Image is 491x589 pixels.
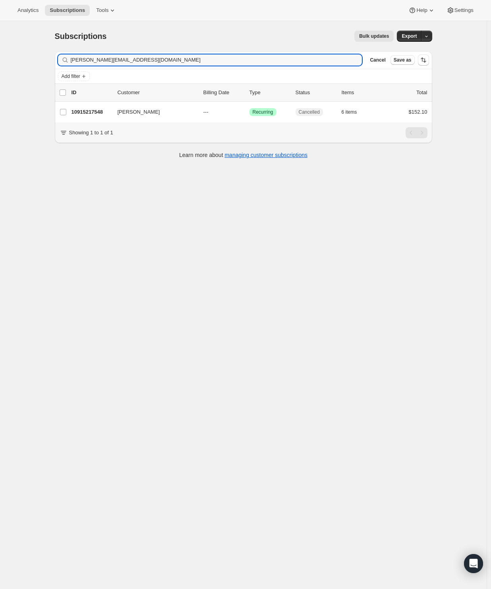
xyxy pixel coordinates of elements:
span: Bulk updates [359,33,389,39]
a: managing customer subscriptions [224,152,307,158]
span: [PERSON_NAME] [118,108,160,116]
span: $152.10 [409,109,427,115]
button: Subscriptions [45,5,90,16]
button: Bulk updates [354,31,394,42]
button: Settings [442,5,478,16]
p: 10915217548 [72,108,111,116]
button: 6 items [342,107,366,118]
span: Subscriptions [55,32,107,41]
p: Showing 1 to 1 of 1 [69,129,113,137]
div: 10915217548[PERSON_NAME]---SuccessRecurringCancelled6 items$152.10 [72,107,427,118]
p: Total [416,89,427,97]
p: Learn more about [179,151,307,159]
button: Help [404,5,440,16]
button: Export [397,31,421,42]
span: Subscriptions [50,7,85,14]
div: IDCustomerBilling DateTypeStatusItemsTotal [72,89,427,97]
div: Open Intercom Messenger [464,554,483,573]
p: Billing Date [203,89,243,97]
span: 6 items [342,109,357,115]
button: Save as [390,55,415,65]
span: Cancelled [299,109,320,115]
p: Customer [118,89,197,97]
span: Add filter [62,73,80,79]
span: Settings [454,7,474,14]
span: Tools [96,7,108,14]
span: Cancel [370,57,385,63]
div: Items [342,89,381,97]
input: Filter subscribers [71,54,362,66]
p: Status [296,89,335,97]
nav: Pagination [406,127,427,138]
span: Help [416,7,427,14]
span: Recurring [253,109,273,115]
span: Save as [394,57,412,63]
p: ID [72,89,111,97]
button: Cancel [367,55,389,65]
button: Tools [91,5,121,16]
button: Sort the results [418,54,429,66]
button: Add filter [58,72,90,81]
button: Analytics [13,5,43,16]
div: Type [249,89,289,97]
span: --- [203,109,209,115]
span: Analytics [17,7,39,14]
span: Export [402,33,417,39]
button: [PERSON_NAME] [113,106,192,118]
